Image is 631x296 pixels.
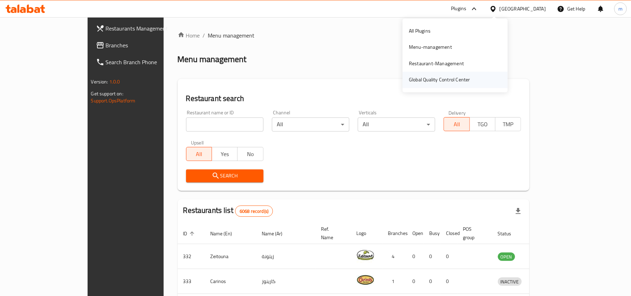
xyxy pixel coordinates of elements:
[205,244,256,269] td: Zeitouna
[510,203,527,220] div: Export file
[91,89,123,98] span: Get support on:
[383,223,407,244] th: Branches
[495,117,521,131] button: TMP
[240,149,260,159] span: No
[441,244,458,269] td: 0
[106,58,187,66] span: Search Branch Phone
[186,147,212,161] button: All
[407,244,424,269] td: 0
[463,225,484,242] span: POS group
[500,5,546,13] div: [GEOGRAPHIC_DATA]
[91,96,136,105] a: Support.OpsPlatform
[178,54,247,65] h2: Menu management
[191,140,204,145] label: Upsell
[409,76,470,84] div: Global Quality Control Center
[407,269,424,294] td: 0
[186,93,521,104] h2: Restaurant search
[383,269,407,294] td: 1
[473,119,493,129] span: TGO
[203,31,205,40] li: /
[235,208,273,215] span: 6068 record(s)
[451,5,466,13] div: Plugins
[183,229,197,238] span: ID
[109,77,120,86] span: 1.0.0
[106,41,187,49] span: Branches
[409,27,431,35] div: All Plugins
[498,119,518,129] span: TMP
[262,229,292,238] span: Name (Ar)
[205,269,256,294] td: Carinos
[424,223,441,244] th: Busy
[272,117,349,132] div: All
[357,271,374,289] img: Carinos
[351,223,383,244] th: Logo
[448,110,466,115] label: Delivery
[235,206,273,217] div: Total records count
[441,223,458,244] th: Closed
[91,77,108,86] span: Version:
[208,31,255,40] span: Menu management
[321,225,343,242] span: Ref. Name
[469,117,495,131] button: TGO
[212,147,238,161] button: Yes
[186,117,263,132] input: Search for restaurant name or ID..
[256,244,316,269] td: زيتونة
[256,269,316,294] td: كارينوز
[178,31,530,40] nav: breadcrumb
[90,20,193,37] a: Restaurants Management
[357,246,374,264] img: Zeitouna
[498,278,522,286] span: INACTIVE
[407,223,424,244] th: Open
[211,229,241,238] span: Name (En)
[90,37,193,54] a: Branches
[183,205,273,217] h2: Restaurants list
[237,147,263,161] button: No
[409,60,464,67] div: Restaurant-Management
[424,244,441,269] td: 0
[447,119,467,129] span: All
[441,269,458,294] td: 0
[192,171,258,180] span: Search
[189,149,209,159] span: All
[383,244,407,269] td: 4
[90,54,193,70] a: Search Branch Phone
[215,149,235,159] span: Yes
[498,229,521,238] span: Status
[186,169,263,182] button: Search
[498,253,515,261] span: OPEN
[424,269,441,294] td: 0
[358,117,435,132] div: All
[618,5,623,13] span: m
[106,24,187,33] span: Restaurants Management
[444,117,469,131] button: All
[409,43,452,51] div: Menu-management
